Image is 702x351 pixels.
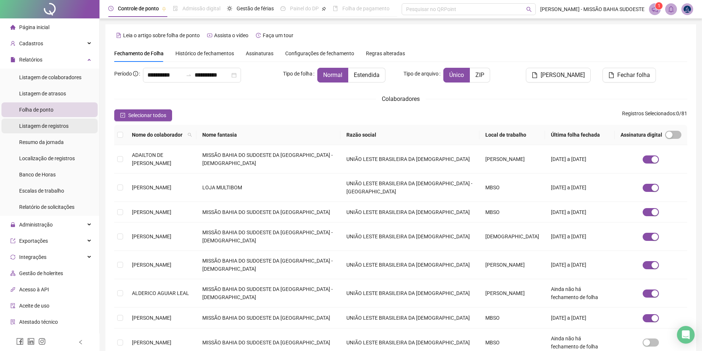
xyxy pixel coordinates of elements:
span: file [532,72,538,78]
span: to [186,72,192,78]
td: LOJA MULTIBOM [196,173,340,202]
span: info-circle [133,71,138,76]
span: Listagem de colaboradores [19,74,81,80]
td: UNIÃO LESTE BRASILEIRA DA [DEMOGRAPHIC_DATA] [340,202,479,222]
span: Painel do DP [290,6,319,11]
span: Fechar folha [617,71,650,80]
span: bell [668,6,674,13]
td: MISSÃO BAHIA DO SUDOESTE DA [GEOGRAPHIC_DATA] - [DEMOGRAPHIC_DATA] [196,279,340,308]
span: [PERSON_NAME] [132,262,171,268]
span: book [333,6,338,11]
span: Localização de registros [19,155,75,161]
span: Folha de pagamento [342,6,390,11]
span: Assinaturas [246,51,273,56]
span: Configurações de fechamento [285,51,354,56]
span: Único [449,71,464,78]
span: : 0 / 81 [622,109,687,121]
span: Aceite de uso [19,303,49,309]
button: Fechar folha [603,68,656,83]
span: Período [114,71,132,77]
span: ZIP [475,71,484,78]
td: UNIÃO LESTE BRASILEIRA DA [DEMOGRAPHIC_DATA] [340,279,479,308]
span: [PERSON_NAME] [541,71,585,80]
span: dashboard [280,6,286,11]
span: Gestão de férias [237,6,274,11]
span: Listagem de atrasos [19,91,66,96]
span: Assinatura digital [621,131,662,139]
span: [PERSON_NAME] - MISSÃO BAHIA SUDOESTE [540,5,645,13]
span: Faça um tour [263,32,293,38]
td: [DATE] a [DATE] [545,222,615,251]
td: [PERSON_NAME] [479,145,545,173]
td: [PERSON_NAME] [479,251,545,279]
span: Controle de ponto [118,6,159,11]
span: export [10,238,15,243]
span: Leia o artigo sobre folha de ponto [123,32,200,38]
span: ALDERICO AGUIAR LEAL [132,290,189,296]
span: Banco de Horas [19,172,56,178]
span: Resumo da jornada [19,139,64,145]
td: UNIÃO LESTE BRASILEIRA DA [DEMOGRAPHIC_DATA] [340,308,479,328]
span: youtube [207,33,212,38]
span: user-add [10,41,15,46]
span: facebook [16,338,24,345]
span: Cadastros [19,41,43,46]
td: MISSÃO BAHIA DO SUDOESTE DA [GEOGRAPHIC_DATA] [196,308,340,328]
td: UNIÃO LESTE BRASILEIRA DA [DEMOGRAPHIC_DATA] [340,251,479,279]
span: swap-right [186,72,192,78]
sup: 1 [655,2,663,10]
span: file [10,57,15,62]
th: Razão social [340,125,479,145]
span: Colaboradores [382,95,420,102]
span: Assista o vídeo [214,32,248,38]
td: [DATE] a [DATE] [545,202,615,222]
span: Folha de ponto [19,107,53,113]
span: search [186,129,193,140]
span: search [188,133,192,137]
span: left [78,340,83,345]
span: [PERSON_NAME] [132,234,171,239]
span: Página inicial [19,24,49,30]
td: MISSÃO BAHIA DO SUDOESTE DA [GEOGRAPHIC_DATA] - [DEMOGRAPHIC_DATA] [196,145,340,173]
span: Estendida [354,71,380,78]
span: sync [10,255,15,260]
span: check-square [120,113,125,118]
span: 1 [658,3,660,8]
span: Gestão de holerites [19,270,63,276]
span: sun [227,6,232,11]
td: UNIÃO LESTE BRASILEIRA DA [DEMOGRAPHIC_DATA] [340,145,479,173]
span: Relatório de solicitações [19,204,74,210]
span: Registros Selecionados [622,110,675,116]
td: [DATE] a [DATE] [545,145,615,173]
td: MBSO [479,202,545,222]
span: Normal [323,71,342,78]
button: [PERSON_NAME] [526,68,591,83]
span: audit [10,303,15,308]
span: Acesso à API [19,287,49,292]
span: Fechamento de Folha [114,50,164,56]
span: Exportações [19,238,48,244]
td: MBSO [479,308,545,328]
span: Admissão digital [182,6,220,11]
span: Tipo de arquivo [404,70,439,78]
span: Escalas de trabalho [19,188,64,194]
div: Open Intercom Messenger [677,326,695,344]
td: [DATE] a [DATE] [545,251,615,279]
span: [PERSON_NAME] [132,185,171,190]
th: Local de trabalho [479,125,545,145]
span: Histórico de fechamentos [175,50,234,56]
span: Atestado técnico [19,319,58,325]
span: linkedin [27,338,35,345]
span: Ainda não há fechamento de folha [551,336,598,350]
th: Nome fantasia [196,125,340,145]
span: Ainda não há fechamento de folha [551,286,598,300]
span: home [10,25,15,30]
span: [PERSON_NAME] [132,340,171,345]
span: Relatórios [19,57,42,63]
span: Selecionar todos [128,111,166,119]
td: MBSO [479,173,545,202]
span: clock-circle [108,6,113,11]
td: UNIÃO LESTE BRASILEIRA DA [DEMOGRAPHIC_DATA] - [GEOGRAPHIC_DATA] [340,173,479,202]
span: file [608,72,614,78]
img: 34820 [682,4,693,15]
